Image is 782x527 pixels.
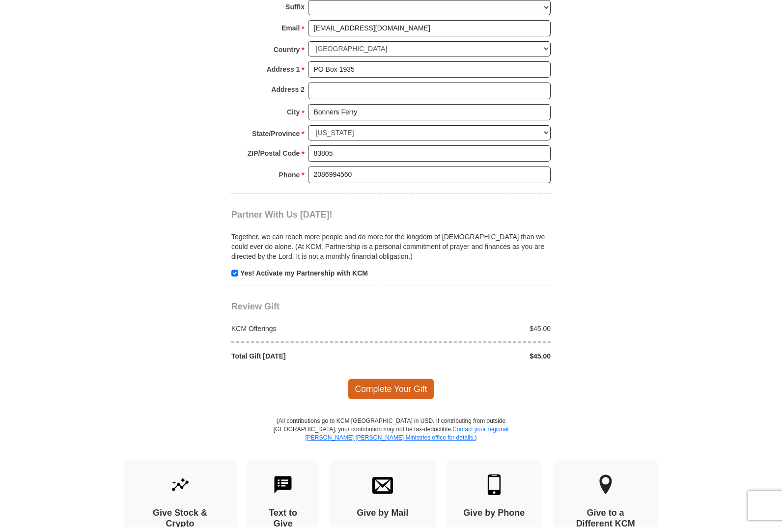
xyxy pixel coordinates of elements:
img: other-region [599,474,613,495]
img: give-by-stock.svg [170,474,191,495]
div: $45.00 [391,324,556,333]
div: Total Gift [DATE] [226,351,391,361]
strong: ZIP/Postal Code [248,146,300,160]
span: Partner With Us [DATE]! [231,210,333,220]
strong: State/Province [252,127,300,140]
div: $45.00 [391,351,556,361]
strong: Address 2 [271,83,305,96]
div: KCM Offerings [226,324,391,333]
img: text-to-give.svg [273,474,293,495]
strong: Phone [279,168,300,182]
span: Review Gift [231,302,279,311]
strong: City [287,105,300,119]
strong: Country [274,43,300,56]
strong: Address 1 [267,62,300,76]
img: mobile.svg [484,474,504,495]
h4: Give by Phone [463,508,525,519]
strong: Email [281,21,300,35]
img: envelope.svg [372,474,393,495]
strong: Yes! Activate my Partnership with KCM [240,269,368,277]
p: (All contributions go to KCM [GEOGRAPHIC_DATA] in USD. If contributing from outside [GEOGRAPHIC_D... [273,417,509,460]
h4: Give by Mail [347,508,419,519]
p: Together, we can reach more people and do more for the kingdom of [DEMOGRAPHIC_DATA] than we coul... [231,232,551,261]
span: Complete Your Gift [348,379,435,399]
